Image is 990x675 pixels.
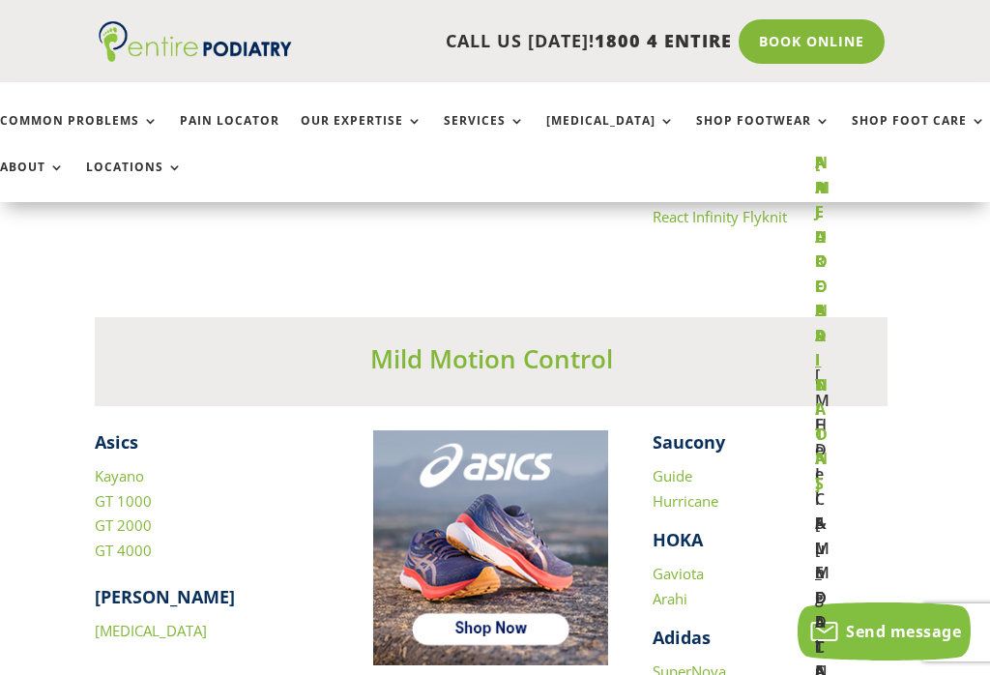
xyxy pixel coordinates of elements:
[301,114,422,156] a: Our Expertise
[653,528,703,551] strong: HOKA
[852,114,986,156] a: Shop Foot Care
[653,430,725,454] strong: Saucony
[815,152,830,494] strong: [MEDICAL_DATA]
[815,152,828,494] strong: NAIL CONDITIONS
[739,19,885,64] a: Book Online
[653,589,687,608] a: Arahi
[653,626,711,649] strong: Adidas
[653,207,787,226] a: React Infinity Flyknit
[95,491,152,511] a: GT 1000
[546,114,675,156] a: [MEDICAL_DATA]
[798,602,971,660] button: Send message
[86,161,183,202] a: Locations
[653,491,718,511] a: Hurricane
[99,46,292,66] a: Entire Podiatry
[95,341,887,386] h3: Mild Motion Control
[95,585,235,608] strong: [PERSON_NAME]
[180,114,279,156] a: Pain Locator
[653,564,704,583] a: Gaviota
[99,21,292,62] img: logo (1)
[653,466,692,485] a: Guide
[95,541,152,560] a: GT 4000
[95,515,152,535] a: GT 2000
[95,466,144,485] a: Kayano
[696,114,830,156] a: Shop Footwear
[292,29,731,54] p: CALL US [DATE]!
[595,29,732,52] span: 1800 4 ENTIRE
[444,114,525,156] a: Services
[846,621,961,642] span: Send message
[95,621,207,640] a: [MEDICAL_DATA]
[95,430,138,454] strong: Asics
